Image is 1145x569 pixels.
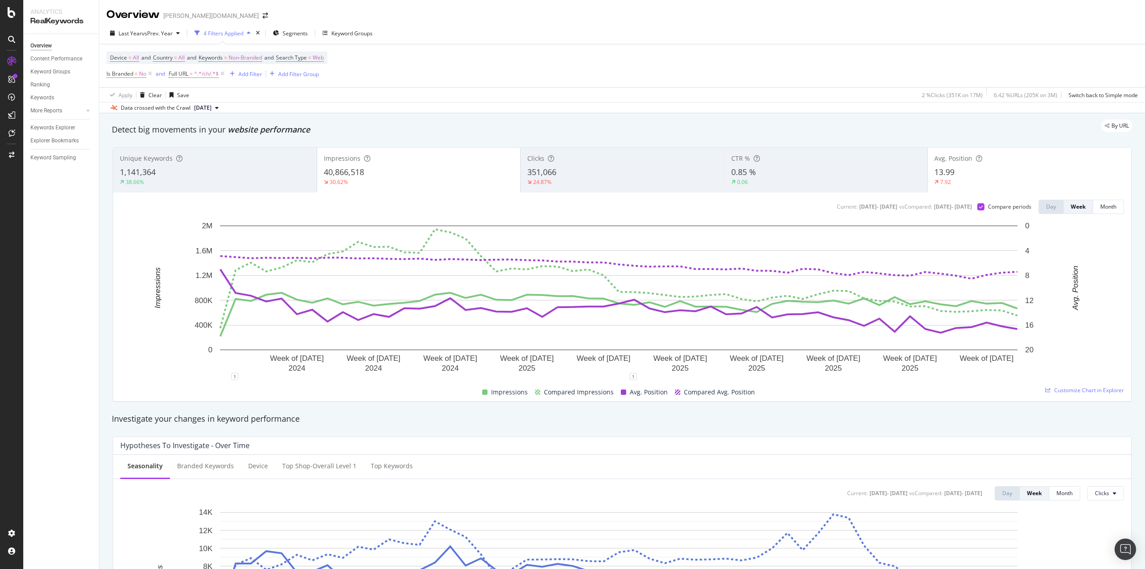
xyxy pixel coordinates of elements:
[1025,271,1029,280] text: 8
[269,26,311,40] button: Segments
[126,178,144,186] div: 38.66%
[731,154,750,163] span: CTR %
[960,354,1014,363] text: Week of [DATE]
[1020,486,1049,501] button: Week
[254,29,262,38] div: times
[324,154,360,163] span: Impressions
[191,103,222,113] button: [DATE]
[30,123,93,133] a: Keywords Explorer
[30,93,54,103] div: Keywords
[278,70,319,78] div: Add Filter Group
[319,26,376,40] button: Keyword Groups
[30,153,76,163] div: Keyword Sampling
[231,373,238,380] div: 1
[195,271,212,280] text: 1.2M
[120,154,173,163] span: Unique Keywords
[226,68,262,79] button: Add Filter
[120,221,1117,376] div: A chart.
[324,167,364,177] span: 40,866,518
[347,354,400,363] text: Week of [DATE]
[194,104,212,112] span: 2025 Aug. 18th
[940,178,951,186] div: 7.92
[424,354,477,363] text: Week of [DATE]
[30,93,93,103] a: Keywords
[156,70,165,77] div: and
[1069,91,1138,99] div: Switch back to Simple mode
[153,54,173,61] span: Country
[544,387,614,398] span: Compared Impressions
[1027,489,1042,497] div: Week
[30,54,82,64] div: Content Performance
[653,354,707,363] text: Week of [DATE]
[30,54,93,64] a: Content Performance
[934,154,972,163] span: Avg. Position
[527,167,556,177] span: 351,066
[1025,247,1029,255] text: 4
[156,69,165,78] button: and
[199,508,213,517] text: 14K
[1025,222,1029,230] text: 0
[110,54,127,61] span: Device
[737,178,748,186] div: 0.06
[288,364,305,372] text: 2024
[266,68,319,79] button: Add Filter Group
[1071,203,1086,210] div: Week
[630,373,637,380] div: 1
[204,30,243,37] div: 4 Filters Applied
[730,354,784,363] text: Week of [DATE]
[121,104,191,112] div: Data crossed with the Crawl
[1049,486,1080,501] button: Month
[825,364,842,372] text: 2025
[934,167,954,177] span: 13.99
[1065,88,1138,102] button: Switch back to Simple mode
[128,54,131,61] span: =
[224,54,227,61] span: =
[1087,486,1124,501] button: Clicks
[806,354,860,363] text: Week of [DATE]
[283,30,308,37] span: Segments
[1071,266,1080,311] text: Avg. Position
[229,51,262,64] span: Non-Branded
[869,489,908,497] div: [DATE] - [DATE]
[988,203,1031,210] div: Compare periods
[922,91,983,99] div: 2 % Clicks ( 351K on 17M )
[106,7,160,22] div: Overview
[199,54,223,61] span: Keywords
[282,462,356,471] div: Top Shop-Overall Level 1
[195,247,212,255] text: 1.6M
[1025,321,1034,329] text: 16
[1056,489,1073,497] div: Month
[127,462,163,471] div: Seasonality
[119,91,132,99] div: Apply
[331,30,373,37] div: Keyword Groups
[30,136,93,145] a: Explorer Bookmarks
[30,136,79,145] div: Explorer Bookmarks
[30,153,93,163] a: Keyword Sampling
[527,154,544,163] span: Clicks
[500,354,554,363] text: Week of [DATE]
[142,30,173,37] span: vs Prev. Year
[169,70,188,77] span: Full URL
[308,54,311,61] span: =
[748,364,765,372] text: 2025
[684,387,755,398] span: Compared Avg. Position
[141,54,151,61] span: and
[199,526,213,535] text: 12K
[208,346,212,354] text: 0
[30,16,92,26] div: RealKeywords
[178,51,185,64] span: All
[847,489,868,497] div: Current:
[148,91,162,99] div: Clear
[139,68,146,80] span: No
[995,486,1020,501] button: Day
[30,106,84,116] a: More Reports
[191,26,254,40] button: 4 Filters Applied
[1046,203,1056,210] div: Day
[313,51,324,64] span: Web
[190,70,193,77] span: =
[238,70,262,78] div: Add Filter
[30,7,92,16] div: Analytics
[106,26,183,40] button: Last YearvsPrev. Year
[194,68,219,80] span: ^.*/ch/.*$
[1054,386,1124,394] span: Customize Chart in Explorer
